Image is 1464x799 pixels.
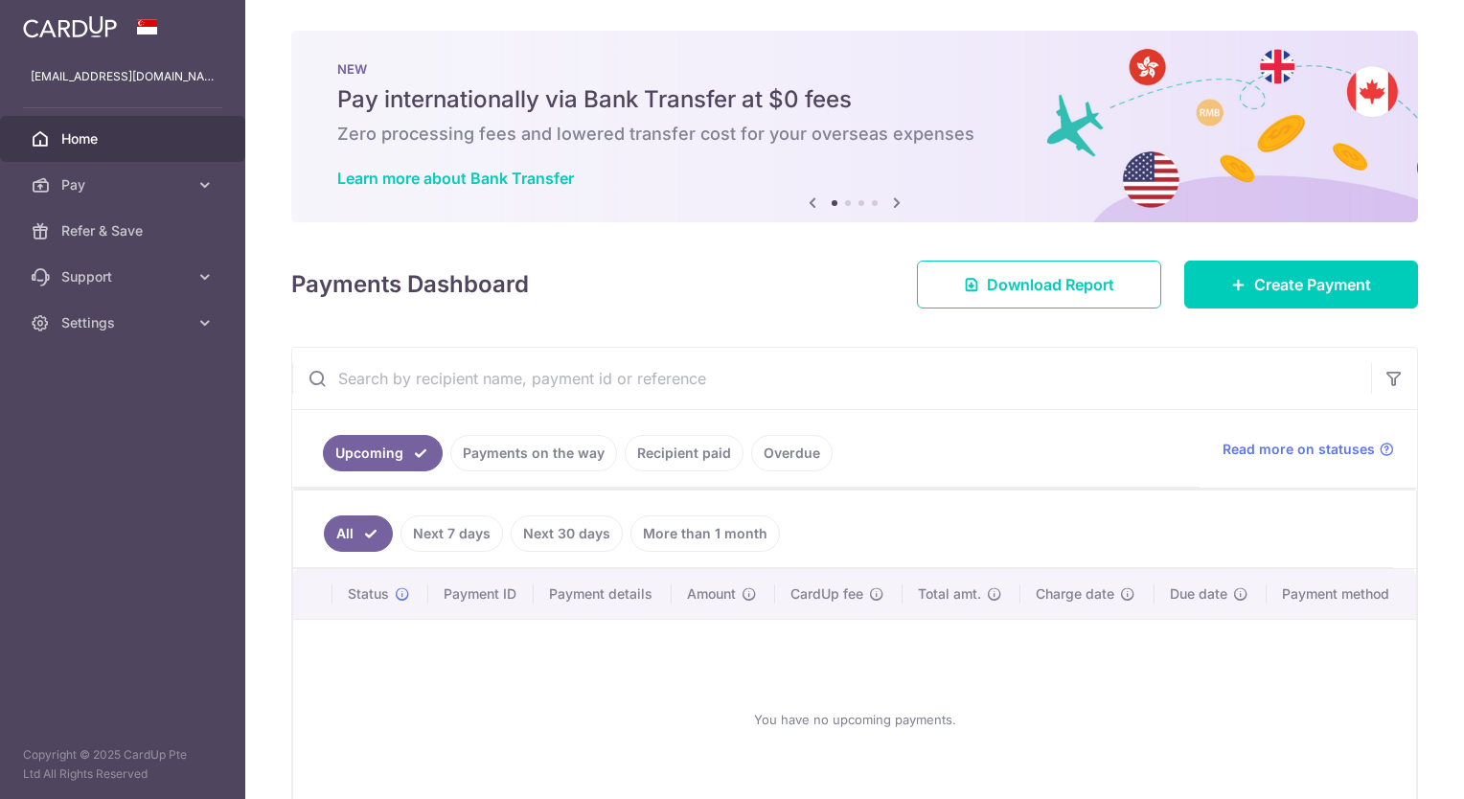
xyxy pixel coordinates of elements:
[31,67,215,86] p: [EMAIL_ADDRESS][DOMAIN_NAME]
[337,123,1372,146] h6: Zero processing fees and lowered transfer cost for your overseas expenses
[751,435,833,471] a: Overdue
[337,169,574,188] a: Learn more about Bank Transfer
[534,569,672,619] th: Payment details
[917,261,1161,308] a: Download Report
[630,515,780,552] a: More than 1 month
[1170,584,1227,604] span: Due date
[61,129,188,148] span: Home
[292,348,1371,409] input: Search by recipient name, payment id or reference
[1267,569,1416,619] th: Payment method
[1223,440,1375,459] span: Read more on statuses
[428,569,535,619] th: Payment ID
[61,175,188,194] span: Pay
[348,584,389,604] span: Status
[1254,273,1371,296] span: Create Payment
[1223,440,1394,459] a: Read more on statuses
[323,435,443,471] a: Upcoming
[790,584,863,604] span: CardUp fee
[291,31,1418,222] img: Bank transfer banner
[625,435,743,471] a: Recipient paid
[324,515,393,552] a: All
[337,61,1372,77] p: NEW
[23,15,117,38] img: CardUp
[337,84,1372,115] h5: Pay internationally via Bank Transfer at $0 fees
[987,273,1114,296] span: Download Report
[291,267,529,302] h4: Payments Dashboard
[687,584,736,604] span: Amount
[61,267,188,286] span: Support
[61,221,188,240] span: Refer & Save
[61,313,188,332] span: Settings
[918,584,981,604] span: Total amt.
[1184,261,1418,308] a: Create Payment
[1036,584,1114,604] span: Charge date
[511,515,623,552] a: Next 30 days
[400,515,503,552] a: Next 7 days
[450,435,617,471] a: Payments on the way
